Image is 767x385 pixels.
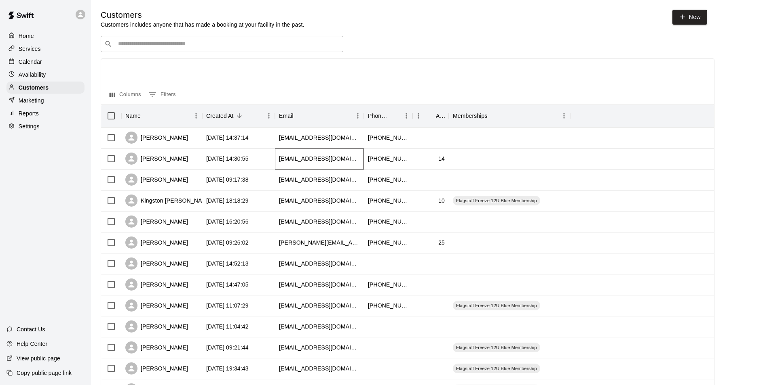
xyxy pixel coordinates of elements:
div: Services [6,43,85,55]
button: Sort [488,110,499,121]
div: Flagstaff Freeze 12U Blue Membership [453,343,540,352]
div: [PERSON_NAME] [125,278,188,291]
button: Select columns [108,88,143,101]
button: Sort [234,110,245,121]
div: 2025-10-03 19:34:43 [206,364,249,372]
div: ericwaters2004@gmail.com [279,218,360,226]
p: Reports [19,109,39,117]
div: Memberships [449,105,570,127]
div: Kingston [PERSON_NAME] [125,195,212,207]
div: [PERSON_NAME] [125,236,188,249]
div: deedeen06@yahoo.com [279,280,360,289]
div: Name [121,105,202,127]
p: Services [19,45,41,53]
div: 2025-10-08 11:07:29 [206,301,249,310]
p: Copy public page link [17,369,72,377]
p: Home [19,32,34,40]
button: Sort [294,110,305,121]
p: View public page [17,354,60,362]
div: 2025-10-11 09:17:38 [206,176,249,184]
span: Flagstaff Freeze 12U Blue Membership [453,344,540,351]
div: jarrettandersen@hotmail.com [279,176,360,184]
button: Sort [141,110,152,121]
div: Flagstaff Freeze 12U Blue Membership [453,196,540,205]
span: Flagstaff Freeze 12U Blue Membership [453,302,540,309]
div: Memberships [453,105,488,127]
a: Settings [6,120,85,132]
div: floydcrl@msn.com [279,259,360,268]
p: Customers [19,84,49,92]
button: Menu [558,110,570,122]
div: Email [275,105,364,127]
div: [PERSON_NAME] [125,362,188,375]
div: 14 [438,155,445,163]
div: adriancrockett282@gmail.com [279,155,360,163]
h5: Customers [101,10,304,21]
div: Customers [6,82,85,94]
div: Phone Number [368,105,389,127]
div: +19286073155 [368,134,408,142]
div: Search customers by name or email [101,36,343,52]
div: 2025-10-08 14:52:13 [206,259,249,268]
span: Flagstaff Freeze 12U Blue Membership [453,197,540,204]
div: Age [412,105,449,127]
button: Sort [425,110,436,121]
button: Menu [190,110,202,122]
a: Marketing [6,94,85,107]
div: [PERSON_NAME] [125,299,188,312]
div: dbeecroft95real@gmail.com [279,134,360,142]
div: 10 [438,197,445,205]
div: 2025-10-08 14:47:05 [206,280,249,289]
a: Calendar [6,56,85,68]
div: +19286069931 [368,155,408,163]
div: Flagstaff Freeze 12U Blue Membership [453,364,540,373]
div: shelbieoconnor11@yahoo.com [279,322,360,331]
div: 25 [438,239,445,247]
div: [PERSON_NAME] [125,257,188,270]
div: [PERSON_NAME] [125,174,188,186]
p: Availability [19,71,46,79]
div: +19286009070 [368,280,408,289]
div: Age [436,105,445,127]
div: Home [6,30,85,42]
div: benricebruce@gmail.com [279,364,360,372]
button: Menu [352,110,364,122]
div: Name [125,105,141,127]
div: Flagstaff Freeze 12U Blue Membership [453,301,540,310]
div: [PERSON_NAME] [125,153,188,165]
div: Created At [206,105,234,127]
p: Marketing [19,96,44,105]
div: amg229@nau.com [279,343,360,352]
div: +19282867337 [368,176,408,184]
a: Availability [6,69,85,81]
div: +14243920662 [368,301,408,310]
span: Flagstaff Freeze 12U Blue Membership [453,365,540,372]
a: New [672,10,707,25]
div: 2025-10-09 09:26:02 [206,239,249,247]
div: 2025-10-10 16:20:56 [206,218,249,226]
div: lydia+naz@runswiftapp.com [279,239,360,247]
button: Show filters [146,88,178,101]
div: [PERSON_NAME] [125,132,188,144]
div: 2025-10-10 18:18:29 [206,197,249,205]
div: 2025-10-11 14:37:14 [206,134,249,142]
div: [PERSON_NAME] [125,320,188,333]
div: 2025-10-11 14:30:55 [206,155,249,163]
div: [PERSON_NAME] [125,216,188,228]
button: Menu [263,110,275,122]
div: Created At [202,105,275,127]
div: amg229@nau.edu [279,197,360,205]
p: Contact Us [17,325,45,333]
div: [PERSON_NAME] [125,341,188,354]
div: 2025-10-06 11:04:42 [206,322,249,331]
a: Reports [6,107,85,119]
p: Calendar [19,58,42,66]
p: Help Center [17,340,47,348]
div: 2025-10-06 09:21:44 [206,343,249,352]
div: +12182888873 [368,239,408,247]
